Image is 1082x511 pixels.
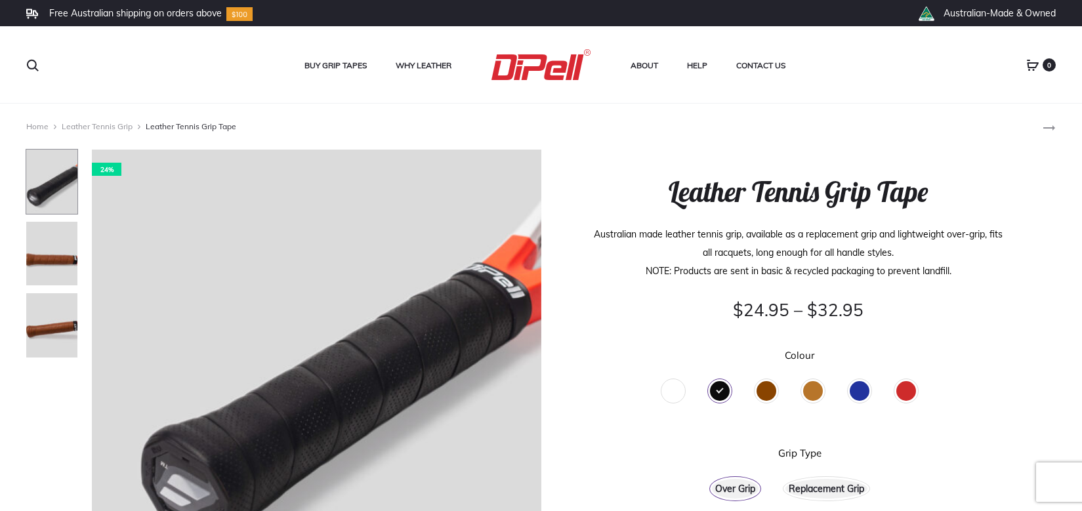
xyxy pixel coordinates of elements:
[785,350,814,360] label: Colour
[794,299,802,321] span: –
[807,299,818,321] span: $
[26,221,78,287] img: Dipell-Tennis-Racket-Tan-023-Paul-Osta-80x100.jpg
[593,176,1005,209] h1: Leather Tennis Grip Tape
[26,121,49,131] a: Home
[49,7,222,19] li: Free Australian shipping on orders above
[736,57,785,74] a: Contact Us
[304,57,367,74] a: Buy Grip Tapes
[789,480,864,498] span: Replacement Grip
[1026,59,1039,71] a: 0
[1030,117,1056,136] nav: Product navigation
[26,117,1016,136] nav: Leather Tennis Grip Tape
[778,448,822,458] label: Grip Type
[807,299,864,321] bdi: 32.95
[631,57,658,74] a: About
[26,149,78,215] img: Dipell-Tennis-Racket-Black-031-Paul-Osta-80x100.jpg
[1043,58,1056,72] span: 0
[226,7,253,21] img: Group-10.svg
[918,7,934,21] img: th_right_icon2.png
[26,293,78,358] img: Dipell-Tennis-Racket-Tan-024-Paul-Osta-80x100.jpg
[396,57,451,74] a: Why Leather
[62,121,133,131] a: Leather Tennis Grip
[733,299,789,321] bdi: 24.95
[733,299,743,321] span: $
[593,225,1005,280] p: Australian made leather tennis grip, available as a replacement grip and lightweight over-grip, f...
[687,57,707,74] a: Help
[944,7,1056,19] li: Australian-Made & Owned
[26,9,38,19] img: Frame.svg
[92,163,121,176] span: 24%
